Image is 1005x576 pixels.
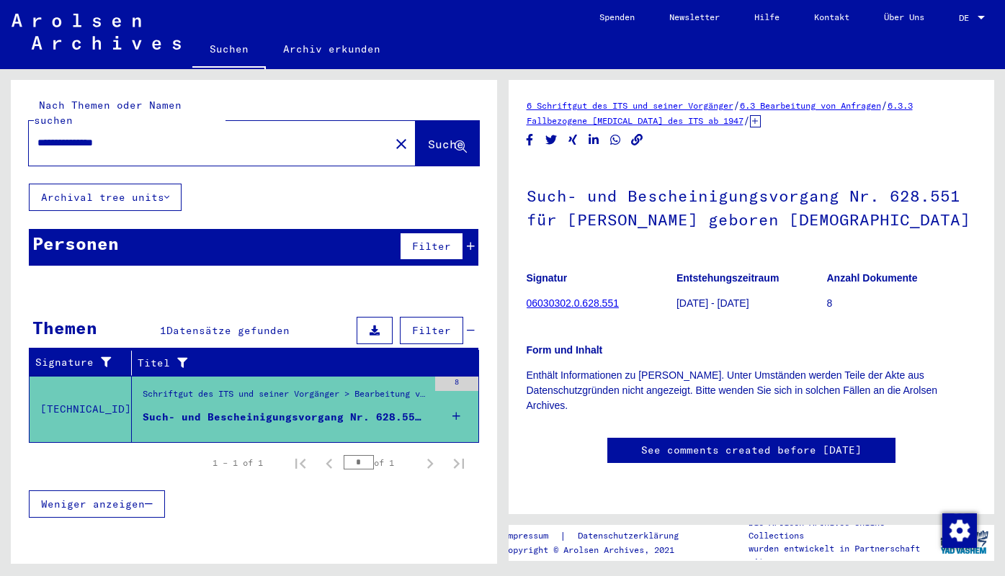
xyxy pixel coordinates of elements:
[266,32,398,66] a: Archiv erkunden
[138,351,465,374] div: Titel
[527,344,603,356] b: Form und Inhalt
[749,516,934,542] p: Die Arolsen Archives Online-Collections
[160,324,166,337] span: 1
[942,513,977,548] img: Zustimmung ändern
[138,356,450,371] div: Titel
[29,184,182,211] button: Archival tree units
[527,163,977,250] h1: Such- und Bescheinigungsvorgang Nr. 628.551 für [PERSON_NAME] geboren [DEMOGRAPHIC_DATA]
[630,131,645,149] button: Copy link
[827,272,918,284] b: Anzahl Dokumente
[143,410,428,425] div: Such- und Bescheinigungsvorgang Nr. 628.551 für [PERSON_NAME] geboren [DEMOGRAPHIC_DATA]
[416,121,479,166] button: Suche
[522,131,537,149] button: Share on Facebook
[566,528,696,544] a: Datenschutzerklärung
[428,137,464,151] span: Suche
[641,443,862,458] a: See comments created before [DATE]
[445,449,473,477] button: Last page
[387,129,416,158] button: Clear
[416,449,445,477] button: Next page
[527,272,568,284] b: Signatur
[586,131,602,149] button: Share on LinkedIn
[32,230,119,256] div: Personen
[400,317,463,344] button: Filter
[676,296,826,311] p: [DATE] - [DATE]
[527,100,733,111] a: 6 Schriftgut des ITS und seiner Vorgänger
[827,296,976,311] p: 8
[743,114,750,127] span: /
[166,324,290,337] span: Datensätze gefunden
[35,355,120,370] div: Signature
[566,131,581,149] button: Share on Xing
[608,131,623,149] button: Share on WhatsApp
[881,99,888,112] span: /
[959,13,975,23] span: DE
[937,524,991,560] img: yv_logo.png
[393,135,410,153] mat-icon: close
[35,351,135,374] div: Signature
[32,315,97,341] div: Themen
[143,387,428,408] div: Schriftgut des ITS und seiner Vorgänger > Bearbeitung von Anfragen > Fallbezogene [MEDICAL_DATA] ...
[749,542,934,568] p: wurden entwickelt in Partnerschaft mit
[12,14,181,50] img: Arolsen_neg.svg
[676,272,779,284] b: Entstehungszeitraum
[41,498,145,510] span: Weniger anzeigen
[29,490,165,518] button: Weniger anzeigen
[412,324,451,337] span: Filter
[412,240,451,253] span: Filter
[740,100,881,111] a: 6.3 Bearbeitung von Anfragen
[435,377,478,391] div: 8
[30,376,132,442] td: [TECHNICAL_ID]
[733,99,740,112] span: /
[286,449,315,477] button: First page
[527,368,977,413] p: Enthält Informationen zu [PERSON_NAME]. Unter Umständen werden Teile der Akte aus Datenschutzgrün...
[344,456,416,469] div: of 1
[192,32,266,69] a: Suchen
[213,456,263,469] div: 1 – 1 of 1
[400,233,463,260] button: Filter
[527,297,619,309] a: 06030302.0.628.551
[503,544,696,557] p: Copyright © Arolsen Archives, 2021
[503,528,560,544] a: Impressum
[544,131,559,149] button: Share on Twitter
[503,528,696,544] div: |
[315,449,344,477] button: Previous page
[34,99,182,127] mat-label: Nach Themen oder Namen suchen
